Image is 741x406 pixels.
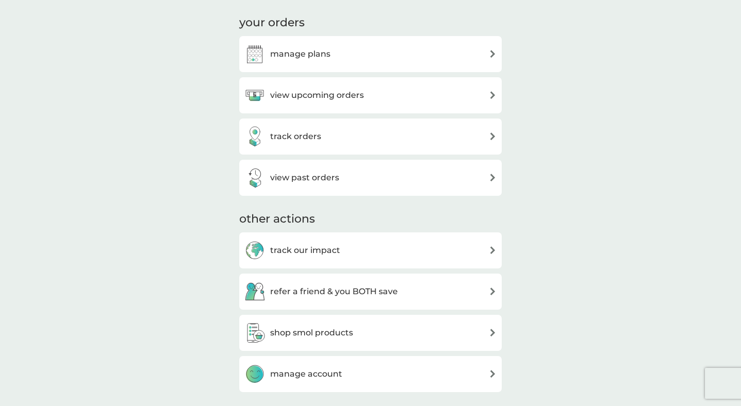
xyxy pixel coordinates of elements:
[239,15,305,31] h3: your orders
[489,174,497,181] img: arrow right
[489,50,497,58] img: arrow right
[270,367,342,381] h3: manage account
[270,89,364,102] h3: view upcoming orders
[489,91,497,99] img: arrow right
[270,244,340,257] h3: track our impact
[270,171,339,184] h3: view past orders
[270,130,321,143] h3: track orders
[270,326,353,340] h3: shop smol products
[239,211,315,227] h3: other actions
[270,285,398,298] h3: refer a friend & you BOTH save
[489,246,497,254] img: arrow right
[270,47,330,61] h3: manage plans
[489,329,497,336] img: arrow right
[489,287,497,295] img: arrow right
[489,132,497,140] img: arrow right
[489,370,497,378] img: arrow right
